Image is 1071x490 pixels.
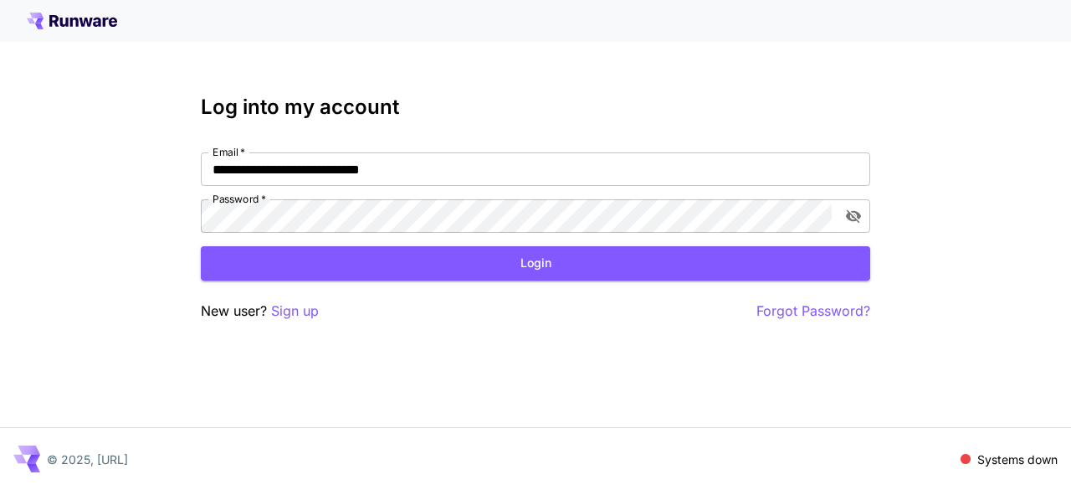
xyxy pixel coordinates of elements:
label: Password [213,192,266,206]
button: Forgot Password? [756,301,870,322]
h3: Log into my account [201,95,870,119]
button: toggle password visibility [838,201,869,231]
label: Email [213,145,245,159]
button: Sign up [271,301,319,322]
p: New user? [201,301,319,322]
button: Login [201,246,870,281]
p: Systems down [977,451,1058,468]
p: © 2025, [URL] [47,451,128,468]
